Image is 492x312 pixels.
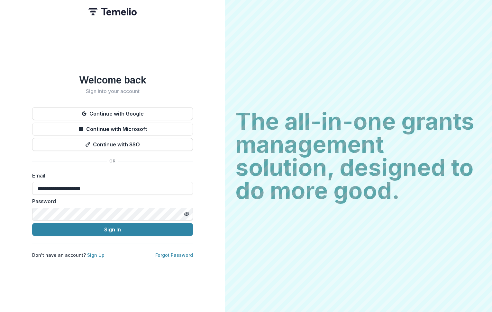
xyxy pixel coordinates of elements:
[155,252,193,258] a: Forgot Password
[32,252,105,258] p: Don't have an account?
[32,107,193,120] button: Continue with Google
[32,123,193,135] button: Continue with Microsoft
[32,138,193,151] button: Continue with SSO
[32,74,193,86] h1: Welcome back
[88,8,137,15] img: Temelio
[32,88,193,94] h2: Sign into your account
[32,197,189,205] label: Password
[32,172,189,179] label: Email
[181,209,192,219] button: Toggle password visibility
[87,252,105,258] a: Sign Up
[32,223,193,236] button: Sign In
